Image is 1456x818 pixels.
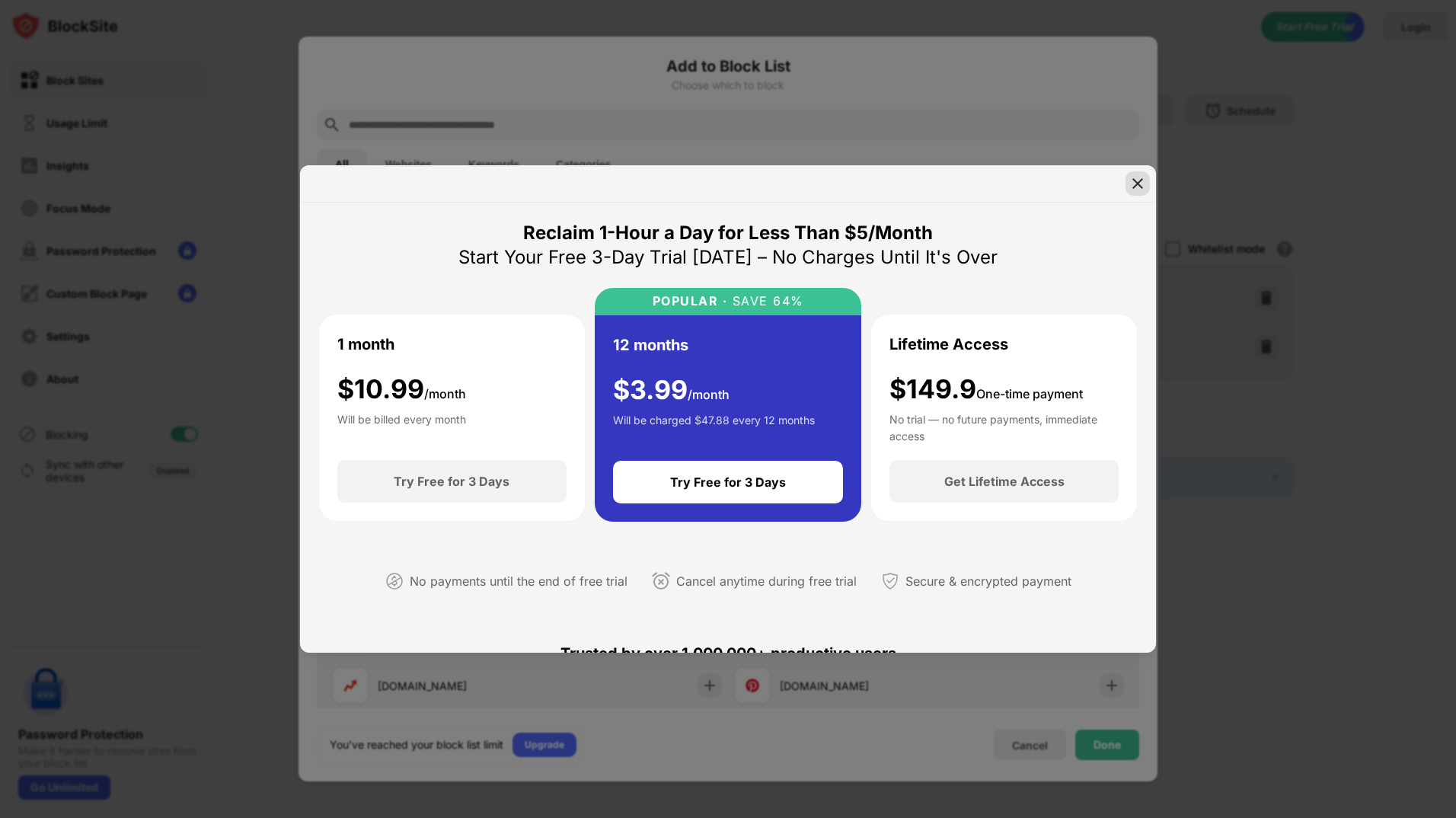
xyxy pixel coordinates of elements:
div: $ 3.99 [613,375,730,406]
div: Start Your Free 3-Day Trial [DATE] – No Charges Until It's Over [458,245,998,270]
div: Try Free for 3 Days [394,474,509,489]
div: Will be billed every month [337,411,466,442]
img: secured-payment [881,572,899,590]
div: Lifetime Access [889,333,1008,356]
div: Will be charged $47.88 every 12 months [613,412,815,443]
div: No payments until the end of free trial [410,570,627,593]
div: $149.9 [889,374,1083,405]
div: Get Lifetime Access [944,474,1065,489]
div: 12 months [613,334,688,356]
img: cancel-anytime [652,572,670,590]
div: Try Free for 3 Days [670,475,786,490]
div: Secure & encrypted payment [905,570,1071,593]
div: Reclaim 1-Hour a Day for Less Than $5/Month [523,221,933,245]
div: Cancel anytime during free trial [676,570,857,593]
div: SAVE 64% [727,294,804,308]
img: not-paying [385,572,404,590]
span: /month [424,386,466,401]
span: One-time payment [976,386,1083,401]
div: $ 10.99 [337,374,466,405]
span: /month [688,387,730,402]
div: POPULAR · [653,294,728,308]
div: Trusted by over 1,000,000+ productive users [318,617,1138,690]
div: 1 month [337,333,394,356]
div: No trial — no future payments, immediate access [889,411,1119,442]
